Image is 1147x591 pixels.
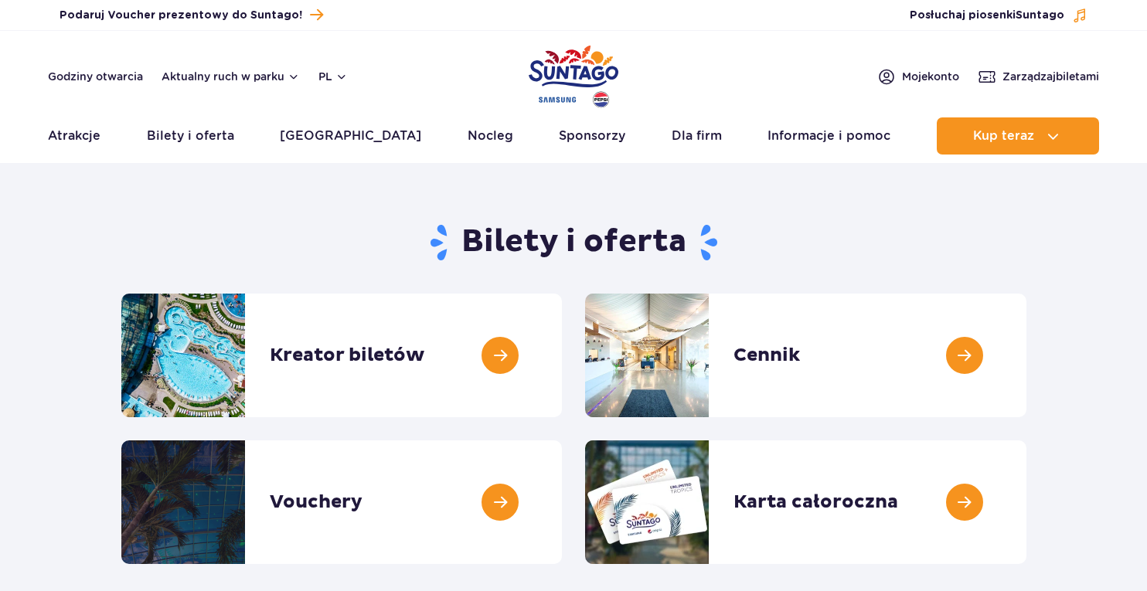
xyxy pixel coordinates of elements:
span: Zarządzaj biletami [1002,69,1099,84]
h1: Bilety i oferta [121,222,1026,263]
button: Kup teraz [937,117,1099,155]
a: [GEOGRAPHIC_DATA] [280,117,421,155]
a: Godziny otwarcia [48,69,143,84]
a: Sponsorzy [559,117,625,155]
span: Podaruj Voucher prezentowy do Suntago! [60,8,302,23]
button: Aktualny ruch w parku [162,70,300,83]
button: Posłuchaj piosenkiSuntago [910,8,1087,23]
a: Atrakcje [48,117,100,155]
a: Zarządzajbiletami [978,67,1099,86]
span: Kup teraz [973,129,1034,143]
span: Suntago [1016,10,1064,21]
a: Podaruj Voucher prezentowy do Suntago! [60,5,323,25]
a: Mojekonto [877,67,959,86]
a: Bilety i oferta [147,117,234,155]
span: Moje konto [902,69,959,84]
a: Dla firm [672,117,722,155]
span: Posłuchaj piosenki [910,8,1064,23]
button: pl [318,69,348,84]
a: Park of Poland [529,39,618,110]
a: Nocleg [468,117,513,155]
a: Informacje i pomoc [768,117,890,155]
